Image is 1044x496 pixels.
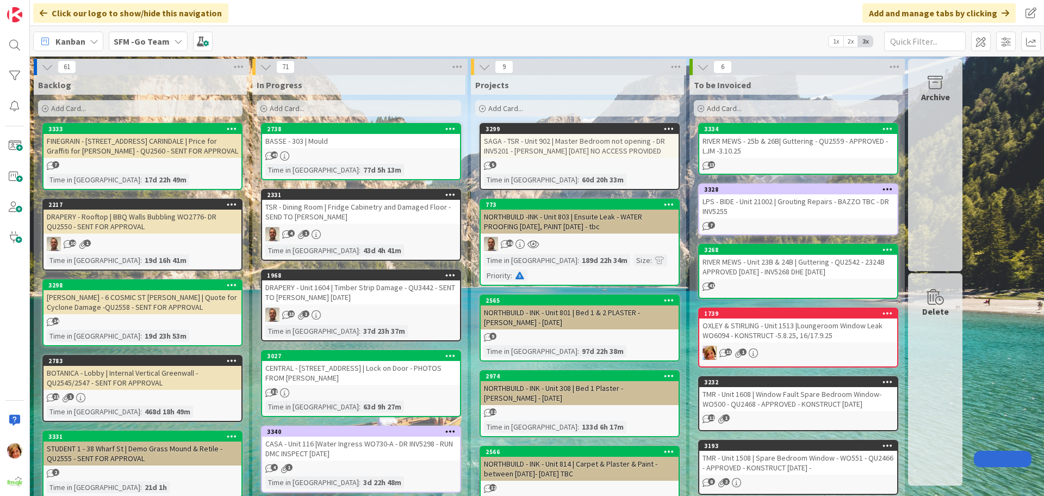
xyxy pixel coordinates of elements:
[51,103,86,113] span: Add Card...
[577,174,579,186] span: :
[495,60,513,74] span: 9
[262,124,460,134] div: 2738
[361,244,404,256] div: 43d 4h 41m
[699,185,897,218] div: 3328LPS - BIDE - Unit 21002 | Grouting Repairs - BAZZO TBC - DR INV5255
[884,32,966,51] input: Quick Filter...
[489,161,496,168] span: 5
[481,200,679,210] div: 773
[481,447,679,457] div: 2566
[481,296,679,329] div: 2565NORTHBUILD - INK - Unit 801 | Bed 1 & 2 PLASTER - [PERSON_NAME] - [DATE]
[270,103,304,113] span: Add Card...
[48,125,241,133] div: 3333
[262,271,460,280] div: 1968
[699,309,897,319] div: 1739
[484,174,577,186] div: Time in [GEOGRAPHIC_DATA]
[699,255,897,279] div: RIVER MEWS - Unit 23B & 24B | Guttering - QU2542 - 2324B APPROVED [DATE] - INV5268 DHE [DATE]
[265,476,359,488] div: Time in [GEOGRAPHIC_DATA]
[48,433,241,440] div: 3331
[511,270,512,281] span: :
[55,35,85,48] span: Kanban
[43,210,241,234] div: DRAPERY - Rooftop | BBQ Walls Bubbling WO2776- DR QU2550 - SENT FOR APPROVAL
[713,60,732,74] span: 6
[267,352,460,360] div: 3027
[361,325,408,337] div: 37d 23h 37m
[43,200,241,234] div: 2217DRAPERY - Rooftop | BBQ Walls Bubbling WO2776- DR QU2550 - SENT FOR APPROVAL
[484,421,577,433] div: Time in [GEOGRAPHIC_DATA]
[862,3,1016,23] div: Add and manage tabs by clicking
[302,230,309,237] span: 1
[262,190,460,224] div: 2331TSR - Dining Room | Fridge Cabinetry and Damaged Floor - SEND TO [PERSON_NAME]
[265,325,359,337] div: Time in [GEOGRAPHIC_DATA]
[699,346,897,360] div: KD
[481,210,679,234] div: NORTHBUILD -INK - Unit 803 | Ensuite Leak - WATER PROOFING [DATE], PAINT [DATE] - tbc
[43,290,241,314] div: [PERSON_NAME] - 6 COSMIC ST [PERSON_NAME] | Quote for Cyclone Damage -QU2558 - SENT FOR APPROVAL
[361,164,404,176] div: 77d 5h 13m
[265,401,359,413] div: Time in [GEOGRAPHIC_DATA]
[699,185,897,194] div: 3328
[481,381,679,405] div: NORTHBUILD - INK - Unit 308 | Bed 1 Plaster - [PERSON_NAME] - [DATE]
[359,401,361,413] span: :
[262,361,460,385] div: CENTRAL - [STREET_ADDRESS] | Lock on Door - PHOTOS FROM [PERSON_NAME]
[52,161,59,168] span: 7
[140,254,142,266] span: :
[708,478,715,485] span: 8
[33,3,228,23] div: Click our logo to show/hide this navigation
[481,371,679,405] div: 2974NORTHBUILD - INK - Unit 308 | Bed 1 Plaster - [PERSON_NAME] - [DATE]
[699,124,897,134] div: 3334
[694,79,751,90] span: To be Invoiced
[43,134,241,158] div: FINEGRAIN - [STREET_ADDRESS] CARINDALE | Price for Graffiti for [PERSON_NAME] - QU2560 - SENT FOR...
[114,36,170,47] b: SFM -Go Team
[699,124,897,158] div: 3334RIVER MEWS - 25b & 26B| Guttering - QU2559 - APPROVED - LJM -3.10.25
[699,451,897,475] div: TMR - Unit 1508 | Spare Bedroom Window - WO551 - QU2466 - APPROVED - KONSTRUCT [DATE] -
[262,427,460,437] div: 3340
[699,245,897,279] div: 3268RIVER MEWS - Unit 23B & 24B | Guttering - QU2542 - 2324B APPROVED [DATE] - INV5268 DHE [DATE]
[48,357,241,365] div: 2783
[650,254,652,266] span: :
[577,254,579,266] span: :
[486,201,679,209] div: 773
[288,310,295,317] span: 13
[67,393,74,400] span: 1
[359,476,361,488] span: :
[481,447,679,481] div: 2566NORTHBUILD - INK - Unit 814 | Carpet & Plaster & Paint - between [DATE]- [DATE] TBC
[699,134,897,158] div: RIVER MEWS - 25b & 26B| Guttering - QU2559 - APPROVED - LJM -3.10.25
[285,464,293,471] span: 1
[265,308,279,322] img: SD
[267,191,460,199] div: 2331
[359,244,361,256] span: :
[359,325,361,337] span: :
[704,442,897,450] div: 3193
[262,351,460,361] div: 3027
[43,237,241,251] div: SD
[484,345,577,357] div: Time in [GEOGRAPHIC_DATA]
[486,448,679,456] div: 2566
[47,237,61,251] img: SD
[486,372,679,380] div: 2974
[489,408,496,415] span: 32
[267,272,460,279] div: 1968
[142,174,189,186] div: 17d 22h 49m
[140,481,142,493] span: :
[142,330,189,342] div: 19d 23h 53m
[858,36,873,47] span: 3x
[262,308,460,322] div: SD
[481,371,679,381] div: 2974
[699,441,897,451] div: 3193
[922,305,949,318] div: Delete
[699,377,897,411] div: 3232TMR - Unit 1608 | Window Fault Spare Bedroom Window- WO500 - QU2468 - APPROVED - KONSTRUCT [D...
[481,124,679,158] div: 3299SAGA - TSR - Unit 902 | Master Bedroom not opening - DR INV5201 - [PERSON_NAME] [DATE] NO ACC...
[48,201,241,209] div: 2217
[262,280,460,304] div: DRAPERY - Unit 1604 | Timber Strip Damage - QU3442 - SENT TO [PERSON_NAME] [DATE]
[276,60,295,74] span: 71
[271,464,278,471] span: 4
[262,134,460,148] div: BASSE - 303 | Mould
[38,79,71,90] span: Backlog
[359,164,361,176] span: :
[708,414,715,421] span: 12
[43,432,241,442] div: 3331
[43,356,241,390] div: 2783BOTANICA - Lobby | Internal Vertical Greenwall - QU2545/2547 - SENT FOR APPROVAL
[579,174,626,186] div: 60d 20h 33m
[921,90,950,103] div: Archive
[142,406,193,418] div: 468d 18h 49m
[633,254,650,266] div: Size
